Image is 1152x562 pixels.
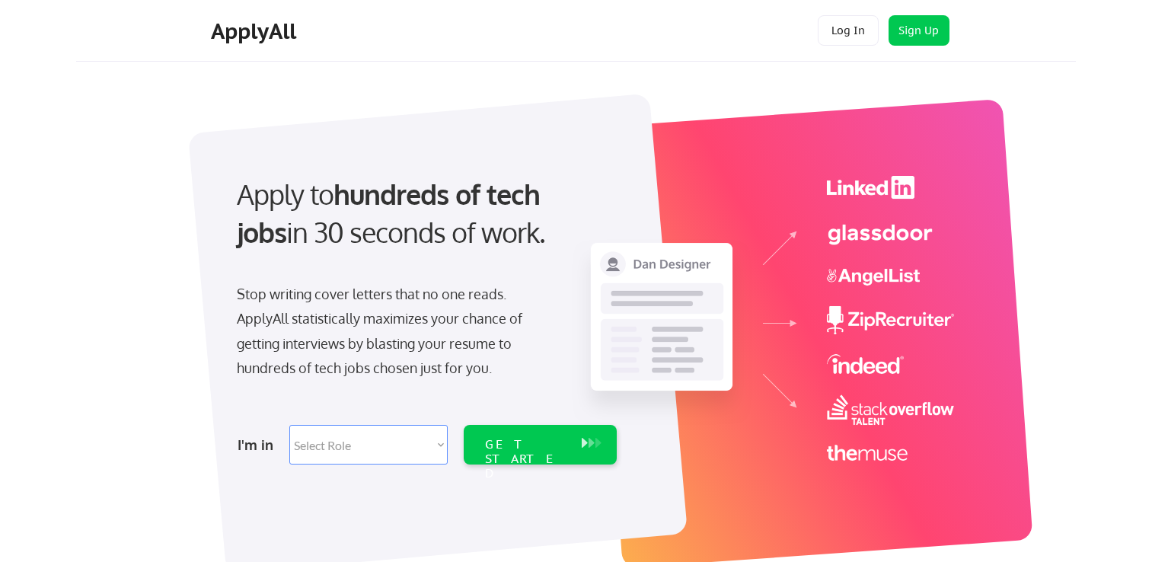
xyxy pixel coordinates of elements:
div: Apply to in 30 seconds of work. [237,175,611,252]
button: Log In [818,15,879,46]
div: ApplyAll [211,18,301,44]
div: I'm in [238,433,280,457]
div: GET STARTED [485,437,566,481]
button: Sign Up [889,15,949,46]
div: Stop writing cover letters that no one reads. ApplyAll statistically maximizes your chance of get... [237,282,550,381]
strong: hundreds of tech jobs [237,177,547,249]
